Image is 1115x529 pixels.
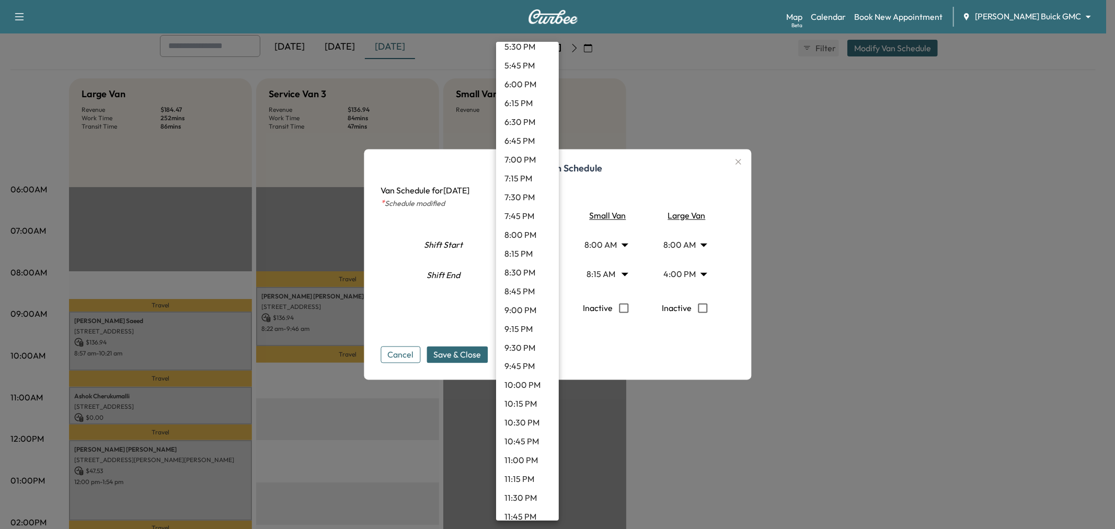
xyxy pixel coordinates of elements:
li: 11:45 PM [496,508,559,526]
li: 11:30 PM [496,489,559,508]
li: 11:00 PM [496,451,559,470]
li: 9:00 PM [496,301,559,319]
li: 9:15 PM [496,319,559,338]
li: 6:45 PM [496,131,559,150]
li: 9:30 PM [496,338,559,357]
li: 11:15 PM [496,470,559,489]
li: 5:45 PM [496,56,559,75]
li: 6:30 PM [496,112,559,131]
li: 7:30 PM [496,188,559,206]
li: 10:15 PM [496,395,559,413]
li: 8:00 PM [496,225,559,244]
li: 9:45 PM [496,357,559,376]
li: 6:00 PM [496,75,559,94]
li: 7:45 PM [496,206,559,225]
li: 10:30 PM [496,413,559,432]
li: 8:45 PM [496,282,559,301]
li: 8:15 PM [496,244,559,263]
li: 7:15 PM [496,169,559,188]
li: 8:30 PM [496,263,559,282]
li: 5:30 PM [496,37,559,56]
li: 6:15 PM [496,94,559,112]
li: 10:00 PM [496,376,559,395]
li: 10:45 PM [496,432,559,451]
li: 7:00 PM [496,150,559,169]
